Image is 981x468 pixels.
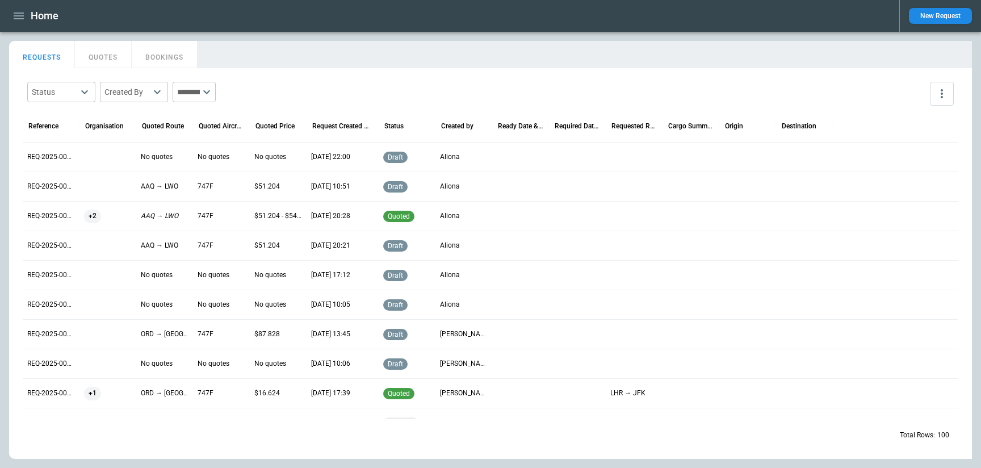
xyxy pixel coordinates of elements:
p: Andy Burvill [440,329,488,339]
div: Reference [28,122,58,130]
div: Status [384,122,404,130]
button: BOOKINGS [132,41,198,68]
div: Ready Date & Time (UTC+03:00) [498,122,543,130]
p: REQ-2025-000100 [27,152,75,162]
p: REQ-2025-000099 [27,182,75,191]
span: draft [385,331,405,339]
p: Aliona [440,418,488,428]
p: (25000 kg) Pharmaceutical / Medical [667,418,715,428]
p: 30/05/2026 15:00 [497,418,544,428]
p: 29/09/2025 10:51 [311,182,374,191]
div: Destination [782,122,816,130]
p: ORD [781,418,828,428]
p: Aliona [440,270,488,280]
p: No quotes [254,359,302,369]
p: ORD → JFK [141,329,188,339]
p: REQ-2025-000097 [27,241,75,250]
span: draft [385,360,405,368]
span: declined [385,419,416,427]
p: REQ-2025-000092 [27,388,75,398]
p: 747F [198,388,245,398]
span: +1 [84,379,101,408]
p: Aliona [440,300,488,310]
p: 24/09/2025 10:06 [311,359,374,369]
p: REQ-2025-000095 [27,300,75,310]
span: draft [385,242,405,250]
p: No quotes [198,270,245,280]
p: 747F [198,329,245,339]
p: Total Rows: [900,431,935,440]
div: Status [32,86,77,98]
p: 10/09/2025 10:49 [311,418,374,428]
p: 747F [198,211,245,221]
p: 25/09/2025 17:12 [311,270,374,280]
p: $51.204 [254,182,302,191]
p: $87.828 [254,329,302,339]
p: 25/09/2025 10:05 [311,300,374,310]
p: No quotes [198,300,245,310]
p: Andy Burvill [440,388,488,398]
div: Cargo not suitable / Doesn't load [383,417,418,429]
p: $16.624 [254,388,302,398]
p: 25/09/2025 20:21 [311,241,374,250]
div: Required Date & Time (UTC+03:00) [555,122,600,130]
p: AAQ → LWO [141,182,188,191]
p: REQ-2025-000098 [27,211,75,221]
p: 25/09/2025 20:28 [311,211,374,221]
p: Aliona [440,241,488,250]
div: Created By [104,86,150,98]
p: No quotes [141,270,188,280]
p: No quotes [141,418,188,428]
span: draft [385,271,405,279]
p: No quotes [198,359,245,369]
p: No quotes [254,300,302,310]
p: LGG [724,418,772,428]
span: draft [385,153,405,161]
p: 24/09/2025 13:45 [311,329,374,339]
p: 15/09/2025 17:39 [311,388,374,398]
h1: Home [31,9,58,23]
p: LGG → ORD [610,418,658,428]
p: LHR → JFK [610,388,658,398]
p: Aliona [440,152,488,162]
div: Cargo Summary [668,122,714,130]
div: Organisation [85,122,124,130]
button: New Request [909,8,972,24]
p: No quotes [254,152,302,162]
button: QUOTES [75,41,132,68]
p: 01/10/2025 22:00 [311,152,374,162]
p: No quotes [254,270,302,280]
p: No quotes [141,152,188,162]
span: +2 [84,202,101,231]
p: REQ-2025-000094 [27,329,75,339]
p: 747F [198,241,245,250]
p: REQ-2025-000096 [27,270,75,280]
p: AAQ → LWO [141,241,188,250]
p: No quotes [141,300,188,310]
p: 100 [937,431,949,440]
div: Quoted Price [255,122,295,130]
p: No quotes [198,152,245,162]
p: AAQ → LWO [141,211,188,221]
div: Origin [725,122,743,130]
div: Requested Route [611,122,657,130]
p: Aliona [440,211,488,221]
p: Aliona [440,182,488,191]
div: Quoted Route [142,122,184,130]
div: Quoted Aircraft [199,122,244,130]
button: REQUESTS [9,41,75,68]
span: quoted [385,212,412,220]
span: quoted [385,390,412,398]
p: REQ-2025-000093 [27,359,75,369]
button: more [930,82,954,106]
span: draft [385,301,405,309]
p: No quotes [198,418,245,428]
p: No quotes [141,359,188,369]
p: REQ-2025-000091 [27,418,75,428]
div: Request Created At (UTC+03:00) [312,122,373,130]
p: ORD → JFK [141,388,188,398]
p: No quotes [254,418,302,428]
div: Created by [441,122,473,130]
p: 747F [198,182,245,191]
span: draft [385,183,405,191]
